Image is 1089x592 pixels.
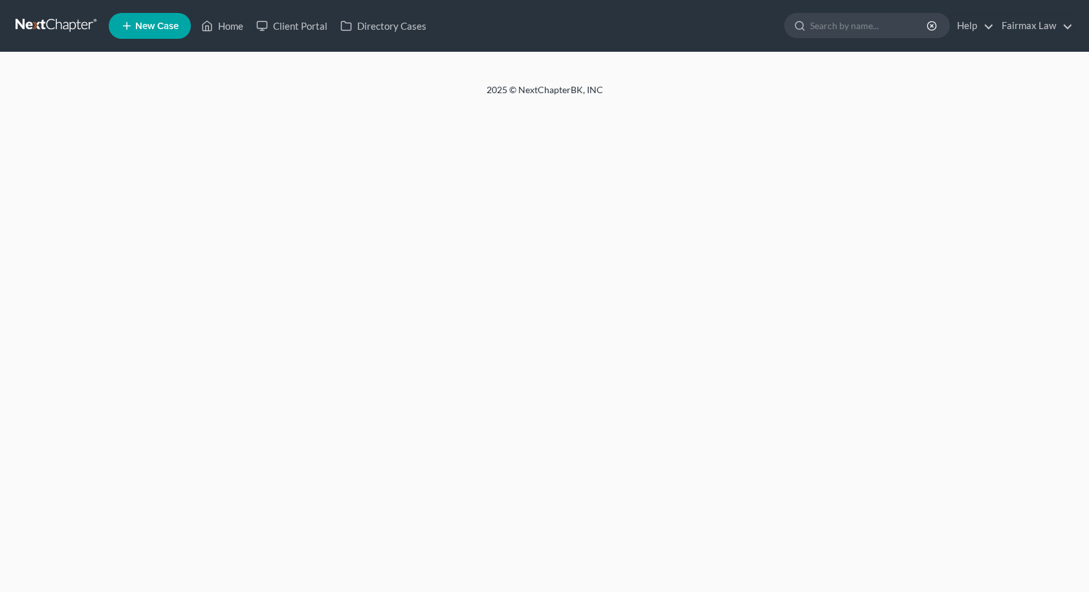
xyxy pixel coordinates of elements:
a: Directory Cases [334,14,433,38]
span: New Case [135,21,179,31]
input: Search by name... [810,14,929,38]
a: Fairmax Law [995,14,1073,38]
a: Home [195,14,250,38]
a: Help [951,14,994,38]
div: 2025 © NextChapterBK, INC [176,83,914,107]
a: Client Portal [250,14,334,38]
